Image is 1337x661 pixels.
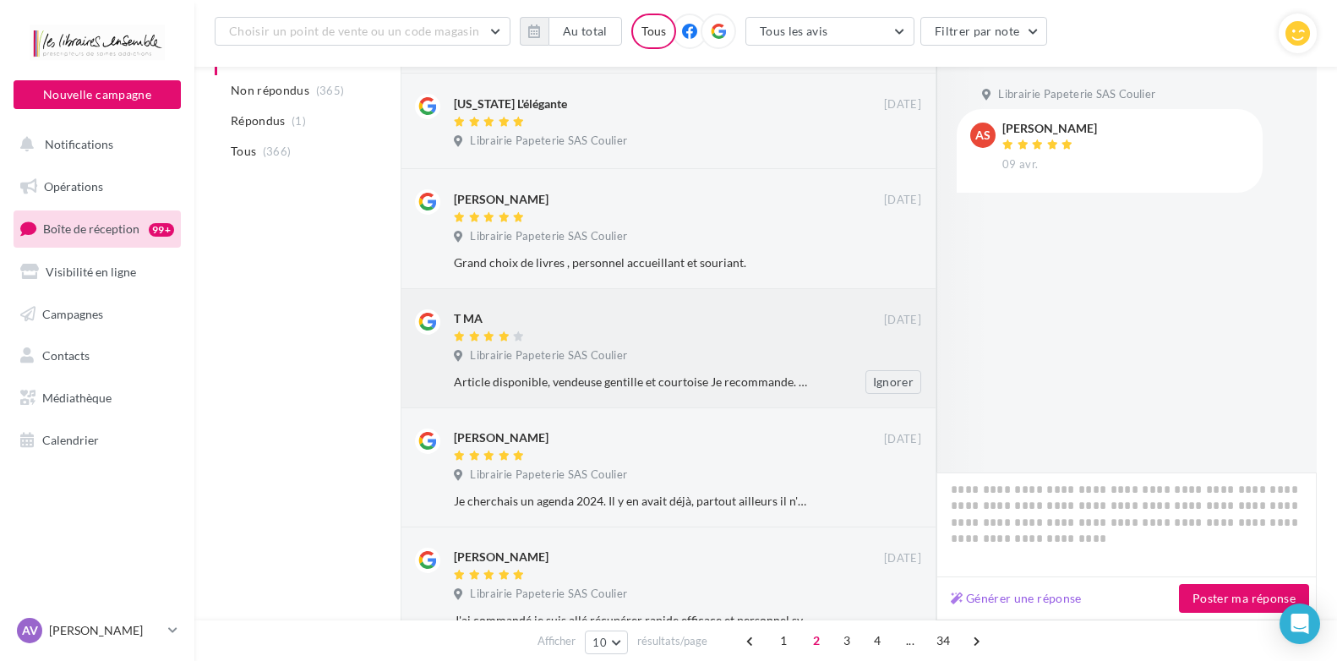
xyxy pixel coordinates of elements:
[10,423,184,458] a: Calendrier
[10,254,184,290] a: Visibilité en ligne
[897,627,924,654] span: ...
[884,551,921,566] span: [DATE]
[975,127,990,144] span: AS
[454,374,811,391] div: Article disponible, vendeuse gentille et courtoise Je recommande. Nous n'avons jamais eu de souci...
[42,433,99,447] span: Calendrier
[49,622,161,639] p: [PERSON_NAME]
[454,310,483,327] div: T MA
[1002,157,1038,172] span: 09 avr.
[760,24,828,38] span: Tous les avis
[454,612,811,629] div: J'ai commandé je suis allé récupérer rapide efficace et personnel sympa je recommande
[470,348,627,363] span: Librairie Papeterie SAS Coulier
[46,265,136,279] span: Visibilité en ligne
[592,636,607,649] span: 10
[884,313,921,328] span: [DATE]
[520,17,622,46] button: Au total
[14,615,181,647] a: AV [PERSON_NAME]
[10,169,184,205] a: Opérations
[770,627,797,654] span: 1
[10,210,184,247] a: Boîte de réception99+
[454,429,548,446] div: [PERSON_NAME]
[864,627,891,654] span: 4
[231,112,286,129] span: Répondus
[470,134,627,149] span: Librairie Papeterie SAS Coulier
[263,145,292,158] span: (366)
[470,229,627,244] span: Librairie Papeterie SAS Coulier
[865,370,921,394] button: Ignorer
[149,223,174,237] div: 99+
[42,348,90,363] span: Contacts
[1002,123,1097,134] div: [PERSON_NAME]
[44,179,103,194] span: Opérations
[292,114,306,128] span: (1)
[14,80,181,109] button: Nouvelle campagne
[884,97,921,112] span: [DATE]
[454,549,548,565] div: [PERSON_NAME]
[454,254,811,271] div: Grand choix de livres , personnel accueillant et souriant.
[585,631,628,654] button: 10
[637,633,707,649] span: résultats/page
[745,17,914,46] button: Tous les avis
[884,432,921,447] span: [DATE]
[316,84,345,97] span: (365)
[548,17,622,46] button: Au total
[1280,604,1320,644] div: Open Intercom Messenger
[231,143,256,160] span: Tous
[454,191,548,208] div: [PERSON_NAME]
[454,493,811,510] div: Je cherchais un agenda 2024. Il y en avait déjà, partout ailleurs il n'y avait que des cahiers de...
[10,380,184,416] a: Médiathèque
[930,627,958,654] span: 34
[42,391,112,405] span: Médiathèque
[231,82,309,99] span: Non répondus
[10,127,177,162] button: Notifications
[470,587,627,602] span: Librairie Papeterie SAS Coulier
[884,193,921,208] span: [DATE]
[803,627,830,654] span: 2
[42,306,103,320] span: Campagnes
[43,221,139,236] span: Boîte de réception
[833,627,860,654] span: 3
[1179,584,1309,613] button: Poster ma réponse
[920,17,1048,46] button: Filtrer par note
[10,338,184,374] a: Contacts
[538,633,576,649] span: Afficher
[454,96,567,112] div: [US_STATE] L'élégante
[45,137,113,151] span: Notifications
[470,467,627,483] span: Librairie Papeterie SAS Coulier
[631,14,676,49] div: Tous
[215,17,510,46] button: Choisir un point de vente ou un code magasin
[229,24,479,38] span: Choisir un point de vente ou un code magasin
[22,622,38,639] span: AV
[998,87,1155,102] span: Librairie Papeterie SAS Coulier
[10,297,184,332] a: Campagnes
[944,588,1089,609] button: Générer une réponse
